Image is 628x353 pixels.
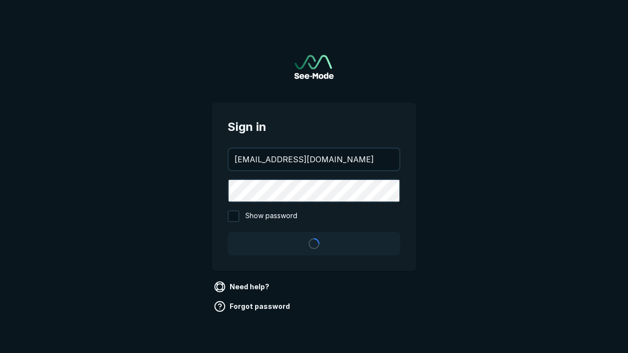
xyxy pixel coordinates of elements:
img: See-Mode Logo [294,55,334,79]
a: Go to sign in [294,55,334,79]
a: Forgot password [212,299,294,314]
span: Sign in [228,118,400,136]
span: Show password [245,210,297,222]
input: your@email.com [229,149,399,170]
a: Need help? [212,279,273,295]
